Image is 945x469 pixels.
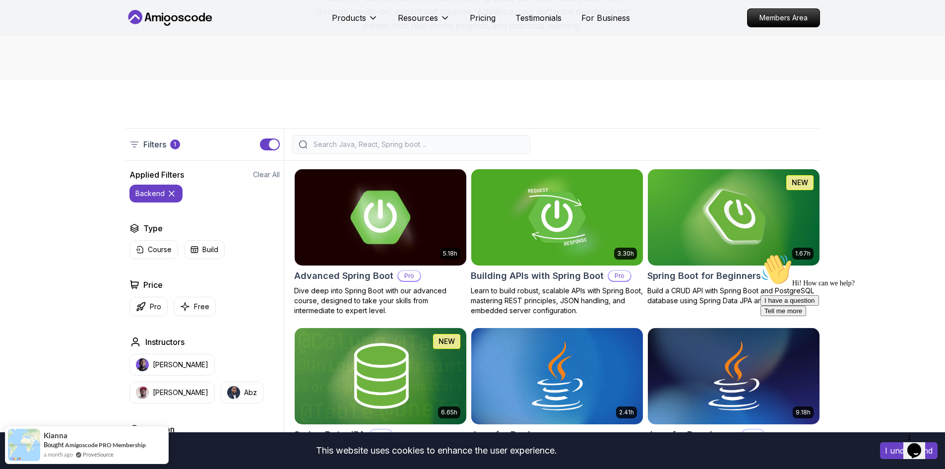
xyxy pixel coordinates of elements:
[7,440,865,462] div: This website uses cookies to enhance the user experience.
[648,328,819,424] img: Java for Developers card
[443,250,457,258] p: 5.18h
[471,169,643,316] a: Building APIs with Spring Boot card3.30hBuilding APIs with Spring BootProLearn to build robust, s...
[471,269,604,283] h2: Building APIs with Spring Boot
[136,386,149,399] img: instructor img
[515,12,562,24] a: Testimonials
[648,169,819,266] img: Spring Boot for Beginners card
[129,240,178,259] button: Course
[903,429,935,459] iframe: chat widget
[4,56,50,67] button: Tell me more
[65,441,146,449] a: Amigoscode PRO Membership
[8,429,40,461] img: provesource social proof notification image
[609,271,630,281] p: Pro
[129,185,183,202] button: backend
[153,388,208,398] p: [PERSON_NAME]
[4,4,36,36] img: :wave:
[244,388,257,398] p: Abz
[153,360,208,370] p: [PERSON_NAME]
[756,250,935,424] iframe: chat widget
[581,12,630,24] a: For Business
[398,12,438,24] p: Resources
[370,430,392,440] p: Pro
[83,450,114,459] a: ProveSource
[143,279,163,291] h2: Price
[129,297,168,316] button: Pro
[471,286,643,316] p: Learn to build robust, scalable APIs with Spring Boot, mastering REST principles, JSON handling, ...
[398,271,420,281] p: Pro
[748,9,819,27] p: Members Area
[129,169,184,181] h2: Applied Filters
[202,245,218,255] p: Build
[880,442,938,459] button: Accept cookies
[143,222,163,234] h2: Type
[742,430,764,440] p: Pro
[617,250,634,258] p: 3.30h
[136,358,149,371] img: instructor img
[294,428,365,442] h2: Spring Data JPA
[332,12,366,24] p: Products
[471,328,643,465] a: Java for Beginners card2.41hJava for BeginnersBeginner-friendly Java course for essential program...
[471,428,555,442] h2: Java for Beginners
[312,139,524,149] input: Search Java, React, Spring boot ...
[194,302,209,312] p: Free
[227,386,240,399] img: instructor img
[647,328,820,465] a: Java for Developers card9.18hJava for DevelopersProLearn advanced Java concepts to build scalable...
[135,189,165,199] p: backend
[184,240,225,259] button: Build
[647,428,737,442] h2: Java for Developers
[143,423,175,435] h2: Duration
[174,140,176,148] p: 1
[647,286,820,306] p: Build a CRUD API with Spring Boot and PostgreSQL database using Spring Data JPA and Spring AI
[145,336,185,348] h2: Instructors
[439,336,455,346] p: NEW
[44,450,73,459] span: a month ago
[129,354,215,376] button: instructor img[PERSON_NAME]
[148,245,172,255] p: Course
[619,408,634,416] p: 2.41h
[747,8,820,27] a: Members Area
[647,169,820,306] a: Spring Boot for Beginners card1.67hNEWSpring Boot for BeginnersBuild a CRUD API with Spring Boot ...
[470,12,496,24] a: Pricing
[295,328,466,424] img: Spring Data JPA card
[332,12,378,32] button: Products
[441,408,457,416] p: 6.65h
[471,169,643,266] img: Building APIs with Spring Boot card
[294,286,467,316] p: Dive deep into Spring Boot with our advanced course, designed to take your skills from intermedia...
[253,170,280,180] button: Clear All
[647,269,761,283] h2: Spring Boot for Beginners
[398,12,450,32] button: Resources
[44,441,64,449] span: Bought
[221,382,263,403] button: instructor imgAbz
[792,178,808,188] p: NEW
[4,4,183,67] div: 👋Hi! How can we help?I have a questionTell me more
[174,297,216,316] button: Free
[294,169,467,316] a: Advanced Spring Boot card5.18hAdvanced Spring BootProDive deep into Spring Boot with our advanced...
[294,269,393,283] h2: Advanced Spring Boot
[471,328,643,424] img: Java for Beginners card
[294,328,467,465] a: Spring Data JPA card6.65hNEWSpring Data JPAProMaster database management, advanced querying, and ...
[129,382,215,403] button: instructor img[PERSON_NAME]
[143,138,166,150] p: Filters
[150,302,161,312] p: Pro
[4,46,63,56] button: I have a question
[44,431,67,440] span: Kianna
[4,30,98,37] span: Hi! How can we help?
[290,167,470,268] img: Advanced Spring Boot card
